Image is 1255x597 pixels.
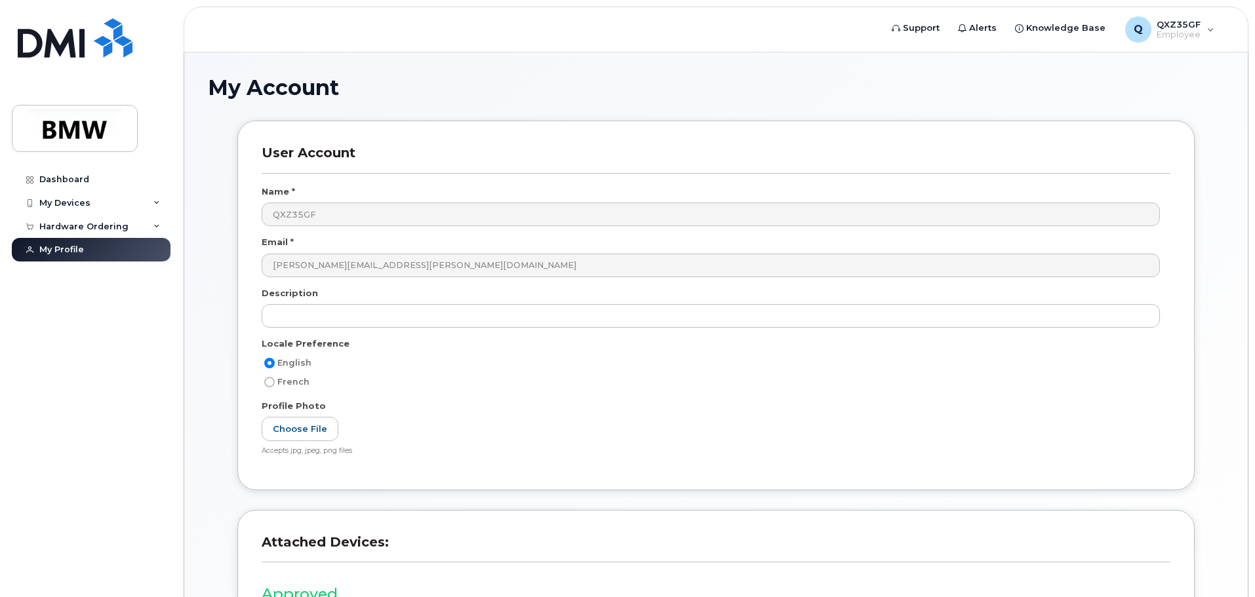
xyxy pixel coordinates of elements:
label: Name * [262,185,295,198]
h3: User Account [262,145,1170,173]
input: English [264,358,275,368]
label: Locale Preference [262,337,349,350]
label: Choose File [262,417,338,441]
label: Profile Photo [262,400,326,412]
span: English [277,358,311,368]
input: French [264,377,275,387]
label: Description [262,287,318,299]
h3: Attached Devices: [262,534,1170,562]
span: French [277,377,309,387]
label: Email * [262,236,294,248]
div: Accepts jpg, jpeg, png files [262,446,1160,456]
h1: My Account [208,76,1224,99]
